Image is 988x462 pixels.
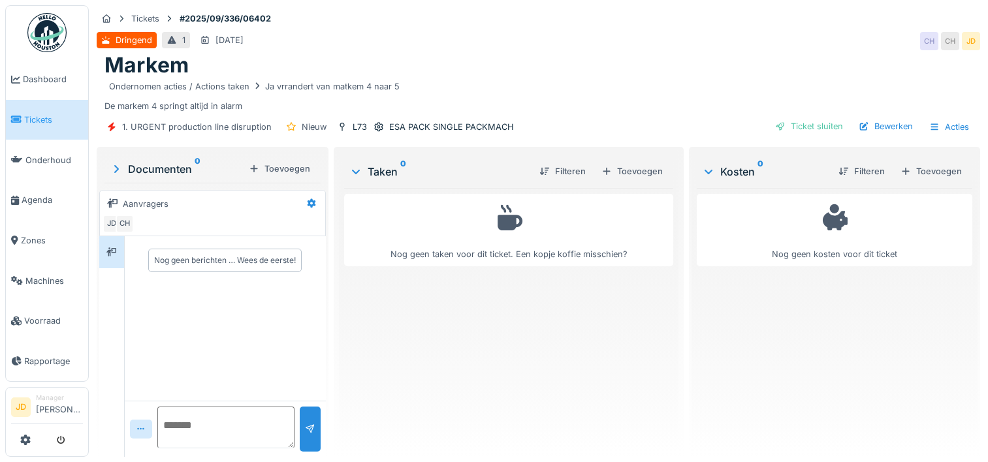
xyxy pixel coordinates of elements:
[21,234,83,247] span: Zones
[104,53,189,78] h1: Markem
[6,140,88,180] a: Onderhoud
[400,164,406,179] sup: 0
[705,200,964,260] div: Nog geen kosten voor dit ticket
[116,34,152,46] div: Dringend
[6,180,88,221] a: Agenda
[195,161,200,177] sup: 0
[27,13,67,52] img: Badge_color-CXgf-gQk.svg
[920,32,938,50] div: CH
[702,164,828,179] div: Kosten
[244,160,315,177] div: Toevoegen
[6,341,88,382] a: Rapportage
[389,121,514,133] div: ESA PACK SINGLE PACKMACH
[22,194,83,206] span: Agenda
[6,301,88,341] a: Voorraad
[25,275,83,287] span: Machines
[923,117,975,136] div: Acties
[770,117,848,135] div: Ticket sluiten
[6,260,88,301] a: Machines
[109,80,400,93] div: Ondernomen acties / Actions taken Ja vrrandert van matkem 4 naar 5
[154,254,296,266] div: Nog geen berichten … Wees de eerste!
[941,32,959,50] div: CH
[24,355,83,367] span: Rapportage
[182,34,185,46] div: 1
[25,154,83,166] span: Onderhoud
[36,393,83,403] div: Manager
[123,198,168,210] div: Aanvragers
[6,100,88,140] a: Tickets
[174,12,276,25] strong: #2025/09/336/06402
[215,34,244,46] div: [DATE]
[24,315,83,327] span: Voorraad
[534,162,591,180] div: Filteren
[833,162,890,180] div: Filteren
[353,200,665,260] div: Nog geen taken voor dit ticket. Een kopje koffie misschien?
[11,393,83,424] a: JD Manager[PERSON_NAME]
[757,164,763,179] sup: 0
[110,161,244,177] div: Documenten
[853,117,918,135] div: Bewerken
[6,59,88,100] a: Dashboard
[122,121,272,133] div: 1. URGENT production line disruption
[24,114,83,126] span: Tickets
[962,32,980,50] div: JD
[23,73,83,85] span: Dashboard
[36,393,83,421] li: [PERSON_NAME]
[349,164,529,179] div: Taken
[104,78,972,112] div: De markem 4 springt altijd in alarm
[11,397,31,417] li: JD
[353,121,367,133] div: L73
[6,221,88,261] a: Zones
[103,215,121,233] div: JD
[302,121,327,133] div: Nieuw
[131,12,159,25] div: Tickets
[895,162,967,180] div: Toevoegen
[596,162,668,180] div: Toevoegen
[116,215,134,233] div: CH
